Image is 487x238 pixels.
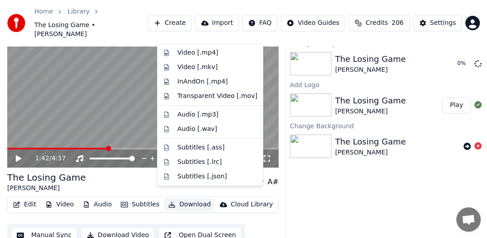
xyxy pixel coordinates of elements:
[177,92,257,101] div: Transparent Video [.mov]
[34,7,148,39] nav: breadcrumb
[413,15,462,31] button: Settings
[335,94,406,107] div: The Losing Game
[9,198,40,211] button: Edit
[456,207,481,232] div: Open chat
[35,154,49,163] span: 1:42
[430,19,456,28] div: Settings
[177,77,228,86] div: InAndOn [.mp4]
[177,110,218,119] div: Audio [.mp3]
[79,198,115,211] button: Audio
[335,53,406,65] div: The Losing Game
[67,7,90,16] a: Library
[52,154,66,163] span: 4:37
[457,60,471,67] div: 0 %
[242,15,277,31] button: FAQ
[7,171,86,184] div: The Losing Game
[335,65,406,75] div: [PERSON_NAME]
[281,15,345,31] button: Video Guides
[177,158,222,167] div: Subtitles [.lrc]
[231,200,273,209] div: Cloud Library
[335,135,406,148] div: The Losing Game
[177,125,217,134] div: Audio [.wav]
[349,15,409,31] button: Credits206
[442,97,471,113] button: Play
[35,154,57,163] div: /
[335,148,406,157] div: [PERSON_NAME]
[34,7,53,16] a: Home
[177,172,227,181] div: Subtitles [.json]
[268,177,279,187] div: A#
[365,19,388,28] span: Credits
[177,63,217,72] div: Video [.mkv]
[392,19,404,28] span: 206
[177,48,218,57] div: Video [.mp4]
[117,198,163,211] button: Subtitles
[42,198,77,211] button: Video
[148,15,192,31] button: Create
[177,143,224,152] div: Subtitles [.ass]
[34,21,148,39] span: The Losing Game • [PERSON_NAME]
[195,15,239,31] button: Import
[7,184,86,193] div: [PERSON_NAME]
[7,14,25,32] img: youka
[335,107,406,116] div: [PERSON_NAME]
[165,198,214,211] button: Download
